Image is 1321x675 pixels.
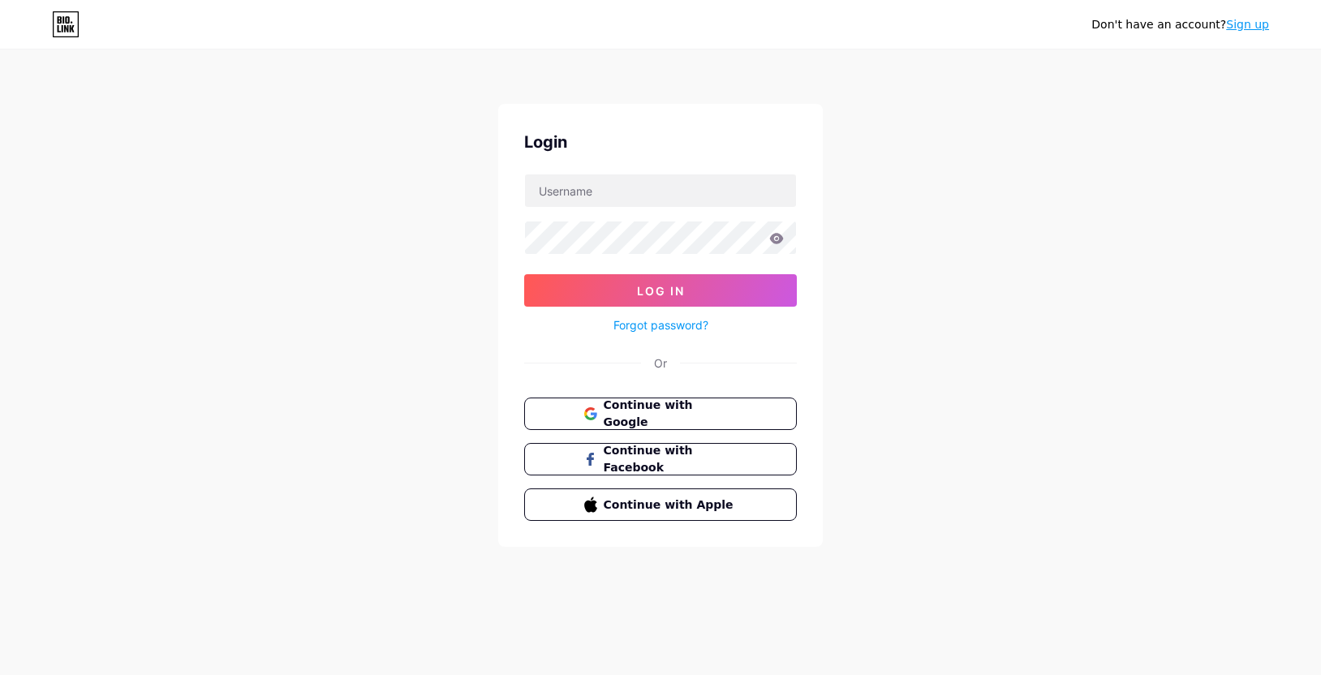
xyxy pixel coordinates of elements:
[637,284,685,298] span: Log In
[524,443,797,475] button: Continue with Facebook
[654,355,667,372] div: Or
[1226,18,1269,31] a: Sign up
[524,398,797,430] button: Continue with Google
[604,397,738,431] span: Continue with Google
[1091,16,1269,33] div: Don't have an account?
[524,130,797,154] div: Login
[525,174,796,207] input: Username
[524,274,797,307] button: Log In
[604,442,738,476] span: Continue with Facebook
[604,497,738,514] span: Continue with Apple
[613,316,708,333] a: Forgot password?
[524,488,797,521] button: Continue with Apple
